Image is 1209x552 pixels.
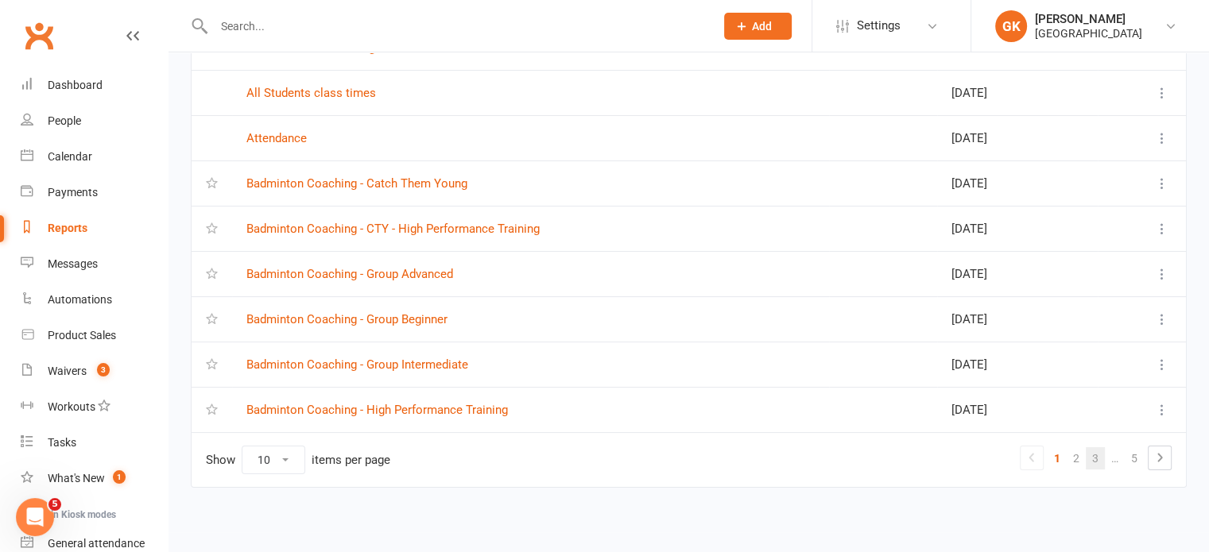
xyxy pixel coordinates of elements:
button: Add [724,13,792,40]
a: 3 [1086,447,1105,469]
a: Badminton Coaching - High Performance Training [246,403,508,417]
a: Messages [21,246,168,282]
a: … [1105,447,1125,469]
a: Reports [21,210,168,246]
span: 5 [48,498,61,511]
div: Reports [48,222,87,234]
td: [DATE] [937,342,1098,387]
div: Dashboard [48,79,103,91]
td: [DATE] [937,296,1098,342]
a: All Students class times [246,86,376,100]
td: [DATE] [937,387,1098,432]
a: Badminton Coaching - CTY - High Performance Training [246,222,540,236]
a: Product Sales [21,318,168,353]
a: Tasks [21,425,168,461]
div: Automations [48,293,112,306]
a: 2 [1067,447,1086,469]
div: General attendance [48,537,145,550]
td: [DATE] [937,251,1098,296]
a: Automations [21,282,168,318]
span: Add [752,20,772,33]
td: [DATE] [937,206,1098,251]
a: 5 [1125,447,1144,469]
div: Payments [48,186,98,199]
a: People [21,103,168,139]
div: Product Sales [48,329,116,342]
a: What's New1 [21,461,168,496]
div: Messages [48,257,98,270]
td: [DATE] [937,70,1098,115]
a: 1 [1048,447,1067,469]
div: Workouts [48,400,95,413]
td: [DATE] [937,160,1098,206]
div: [PERSON_NAME] [1035,12,1142,26]
div: Show [206,446,390,474]
div: Waivers [48,365,87,377]
span: 1 [113,470,126,484]
a: Waivers 3 [21,353,168,389]
a: Workouts [21,389,168,425]
input: Search... [209,15,703,37]
div: Tasks [48,436,76,449]
a: Dashboard [21,68,168,103]
a: Payments [21,175,168,210]
div: People [48,114,81,127]
a: Badminton Coaching - Group Intermediate [246,357,468,372]
div: [GEOGRAPHIC_DATA] [1035,26,1142,41]
a: Calendar [21,139,168,175]
td: [DATE] [937,115,1098,160]
a: Attendance [246,131,307,145]
div: GK [995,10,1027,42]
div: Calendar [48,150,92,163]
a: Badminton Coaching - Catch Them Young [246,176,467,191]
a: Badminton Coaching - Group Advanced [246,267,453,281]
a: Badminton Coaching - Group Beginner [246,312,448,326]
span: Settings [857,8,901,44]
iframe: Intercom live chat [16,498,54,536]
a: Clubworx [19,16,59,56]
div: What's New [48,472,105,484]
div: items per page [312,454,390,467]
span: 3 [97,363,110,376]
